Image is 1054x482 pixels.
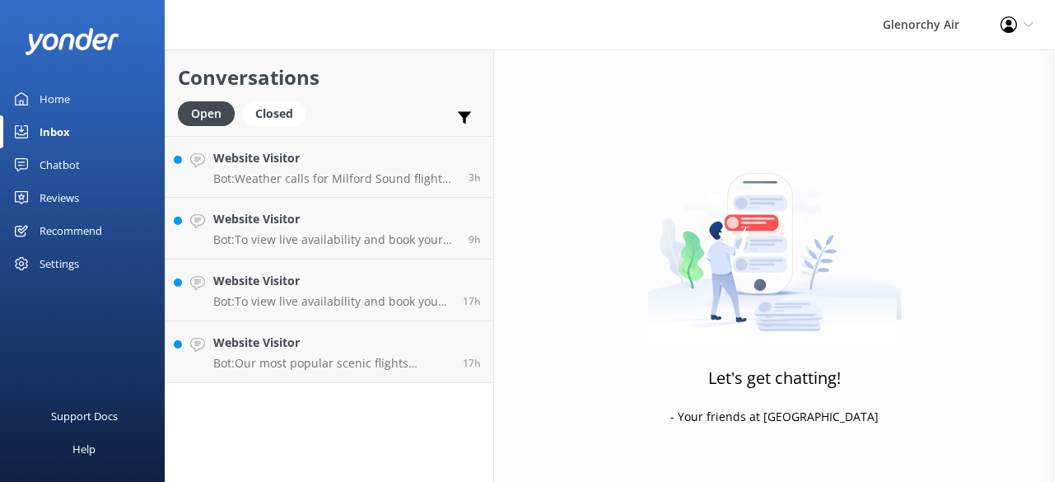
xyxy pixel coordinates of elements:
[213,356,450,371] p: Bot: Our most popular scenic flights include: - Milford Sound Fly | Cruise | Fly - Our most popul...
[213,334,450,352] h4: Website Visitor
[40,181,79,214] div: Reviews
[670,408,879,426] p: - Your friends at [GEOGRAPHIC_DATA]
[647,138,902,344] img: artwork of a man stealing a conversation from at giant smartphone
[40,247,79,280] div: Settings
[166,260,493,321] a: Website VisitorBot:To view live availability and book your experience, please visit [URL][DOMAIN_...
[469,232,481,246] span: Oct 10 2025 12:49am (UTC +13:00) Pacific/Auckland
[178,101,235,126] div: Open
[178,104,243,122] a: Open
[72,433,96,466] div: Help
[40,115,70,148] div: Inbox
[40,214,102,247] div: Recommend
[463,356,481,370] span: Oct 09 2025 04:55pm (UTC +13:00) Pacific/Auckland
[213,232,456,247] p: Bot: To view live availability and book your experience, please visit [URL][DOMAIN_NAME].
[213,171,456,186] p: Bot: Weather calls for Milford Sound flights are made one hour before departure. Please contact u...
[166,198,493,260] a: Website VisitorBot:To view live availability and book your experience, please visit [URL][DOMAIN_...
[213,272,450,290] h4: Website Visitor
[166,321,493,383] a: Website VisitorBot:Our most popular scenic flights include: - Milford Sound Fly | Cruise | Fly - ...
[243,101,305,126] div: Closed
[243,104,314,122] a: Closed
[213,210,456,228] h4: Website Visitor
[166,136,493,198] a: Website VisitorBot:Weather calls for Milford Sound flights are made one hour before departure. Pl...
[463,294,481,308] span: Oct 09 2025 05:27pm (UTC +13:00) Pacific/Auckland
[25,28,119,55] img: yonder-white-logo.png
[213,149,456,167] h4: Website Visitor
[40,82,70,115] div: Home
[469,171,481,185] span: Oct 10 2025 07:06am (UTC +13:00) Pacific/Auckland
[40,148,80,181] div: Chatbot
[178,62,481,93] h2: Conversations
[708,365,841,391] h3: Let's get chatting!
[213,294,450,309] p: Bot: To view live availability and book your experience, please visit [URL][DOMAIN_NAME]. You can...
[51,400,118,433] div: Support Docs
